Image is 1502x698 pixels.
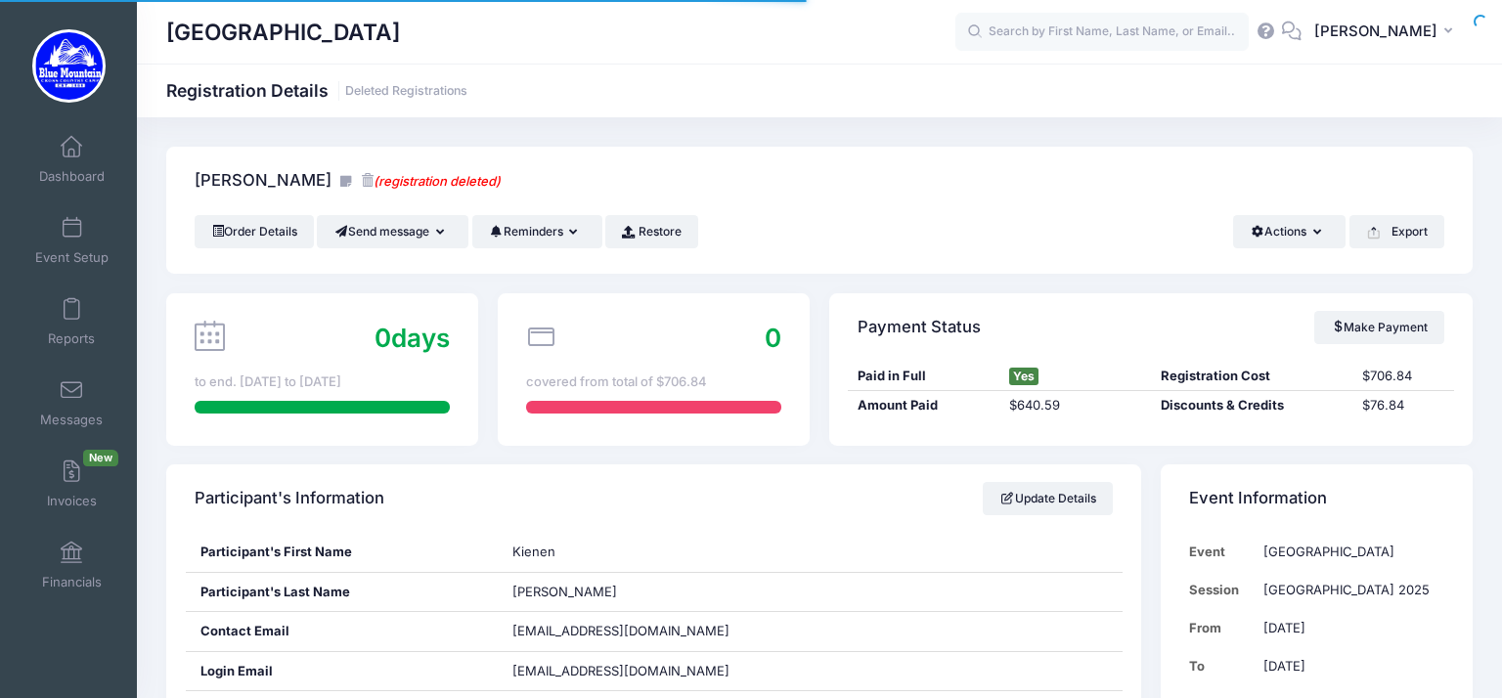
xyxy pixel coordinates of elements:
[186,573,498,612] div: Participant's Last Name
[32,29,106,103] img: Blue Mountain Cross Country Camp
[605,215,698,248] a: Restore
[375,319,450,357] div: days
[345,84,467,99] a: Deleted Registrations
[512,662,757,681] span: [EMAIL_ADDRESS][DOMAIN_NAME]
[375,323,391,353] span: 0
[848,367,999,386] div: Paid in Full
[1254,609,1444,647] td: [DATE]
[1189,571,1254,609] td: Session
[186,612,498,651] div: Contact Email
[166,10,400,55] h1: [GEOGRAPHIC_DATA]
[1254,571,1444,609] td: [GEOGRAPHIC_DATA] 2025
[1151,367,1352,386] div: Registration Cost
[186,533,498,572] div: Participant's First Name
[765,323,781,353] span: 0
[25,287,118,356] a: Reports
[526,372,781,392] div: covered from total of $706.84
[1189,609,1254,647] td: From
[1302,10,1473,55] button: [PERSON_NAME]
[1189,533,1254,571] td: Event
[35,249,109,266] span: Event Setup
[42,574,102,590] span: Financials
[858,299,981,355] h4: Payment Status
[195,471,384,527] h4: Participant's Information
[39,168,105,185] span: Dashboard
[1151,396,1352,415] div: Discounts & Credits
[512,584,617,599] span: [PERSON_NAME]
[1189,471,1327,527] h4: Event Information
[25,369,118,437] a: Messages
[40,412,103,428] span: Messages
[195,153,500,209] h4: [PERSON_NAME]
[472,215,602,248] button: Reminders
[1189,647,1254,685] td: To
[1352,396,1453,415] div: $76.84
[25,125,118,194] a: Dashboard
[999,396,1151,415] div: $640.59
[1314,311,1444,344] a: Make Payment
[195,372,450,392] div: to end. [DATE] to [DATE]
[512,544,555,559] span: Kienen
[166,80,467,101] h1: Registration Details
[317,215,468,248] button: Send message
[1254,533,1444,571] td: [GEOGRAPHIC_DATA]
[955,13,1249,52] input: Search by First Name, Last Name, or Email...
[1254,647,1444,685] td: [DATE]
[25,206,118,275] a: Event Setup
[47,493,97,509] span: Invoices
[512,623,729,638] span: [EMAIL_ADDRESS][DOMAIN_NAME]
[195,215,314,248] a: Order Details
[83,450,118,466] span: New
[1009,368,1038,385] span: Yes
[25,531,118,599] a: Financials
[48,330,95,347] span: Reports
[1349,215,1444,248] button: Export
[25,450,118,518] a: InvoicesNew
[1314,21,1437,42] span: [PERSON_NAME]
[848,396,999,415] div: Amount Paid
[1352,367,1453,386] div: $706.84
[186,652,498,691] div: Login Email
[983,482,1113,515] a: Update Details
[1233,215,1346,248] button: Actions
[361,173,501,190] small: (registration deleted)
